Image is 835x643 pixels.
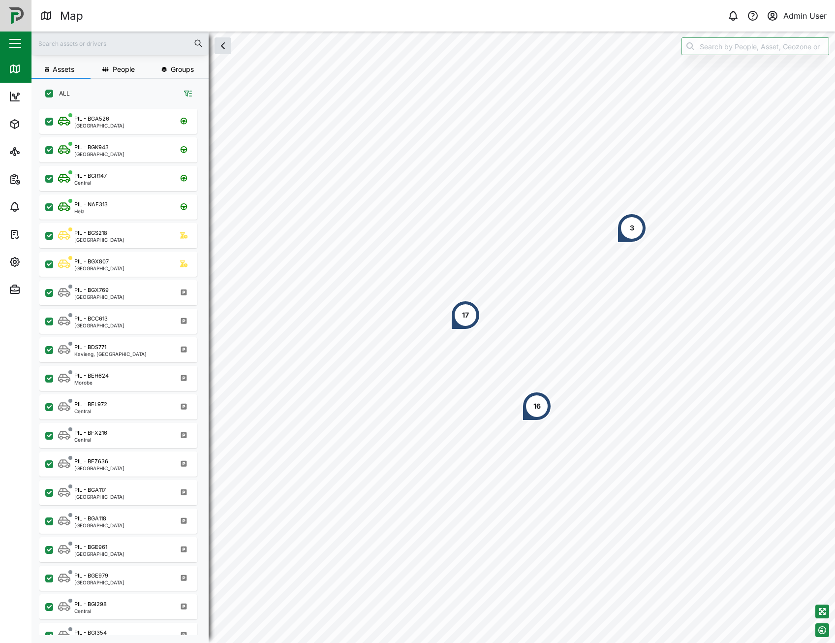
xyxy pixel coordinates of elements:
[74,152,124,157] div: [GEOGRAPHIC_DATA]
[74,629,107,637] div: PIL - BGI354
[74,294,124,299] div: [GEOGRAPHIC_DATA]
[533,401,541,412] div: 16
[26,91,70,102] div: Dashboard
[74,180,107,185] div: Central
[74,372,109,380] div: PIL - BEH624
[451,300,480,330] div: Map marker
[53,90,70,97] label: ALL
[37,36,203,51] input: Search assets or drivers
[74,380,109,385] div: Morobe
[74,486,106,494] div: PIL - BGA117
[74,200,108,209] div: PIL - NAF313
[74,523,124,528] div: [GEOGRAPHIC_DATA]
[74,551,124,556] div: [GEOGRAPHIC_DATA]
[74,494,124,499] div: [GEOGRAPHIC_DATA]
[74,514,106,523] div: PIL - BGA118
[74,315,108,323] div: PIL - BCC613
[60,7,83,25] div: Map
[74,172,107,180] div: PIL - BGR147
[26,64,48,74] div: Map
[26,284,55,295] div: Admin
[26,146,49,157] div: Sites
[74,400,107,409] div: PIL - BEL972
[74,580,124,585] div: [GEOGRAPHIC_DATA]
[74,143,109,152] div: PIL - BGK943
[39,105,208,635] div: grid
[74,600,107,609] div: PIL - BGI298
[74,609,107,613] div: Central
[74,457,108,466] div: PIL - BFZ636
[171,66,194,73] span: Groups
[766,9,827,23] button: Admin User
[74,437,107,442] div: Central
[26,174,59,185] div: Reports
[74,466,124,471] div: [GEOGRAPHIC_DATA]
[783,10,827,22] div: Admin User
[74,266,124,271] div: [GEOGRAPHIC_DATA]
[74,286,109,294] div: PIL - BGX769
[26,229,53,240] div: Tasks
[5,5,27,27] img: Main Logo
[617,213,647,243] div: Map marker
[462,310,469,321] div: 17
[74,409,107,414] div: Central
[630,223,634,233] div: 3
[74,429,107,437] div: PIL - BFX216
[74,572,108,580] div: PIL - BGE979
[74,237,124,242] div: [GEOGRAPHIC_DATA]
[74,257,109,266] div: PIL - BGX807
[31,32,835,643] canvas: Map
[74,209,108,214] div: Hela
[74,115,109,123] div: PIL - BGA526
[74,352,147,356] div: Kavieng, [GEOGRAPHIC_DATA]
[53,66,74,73] span: Assets
[74,123,124,128] div: [GEOGRAPHIC_DATA]
[26,257,61,267] div: Settings
[113,66,135,73] span: People
[74,323,124,328] div: [GEOGRAPHIC_DATA]
[681,37,829,55] input: Search by People, Asset, Geozone or Place
[74,229,107,237] div: PIL - BGS218
[522,391,552,421] div: Map marker
[26,119,56,129] div: Assets
[74,343,106,352] div: PIL - BDS771
[26,201,56,212] div: Alarms
[74,543,107,551] div: PIL - BGE961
